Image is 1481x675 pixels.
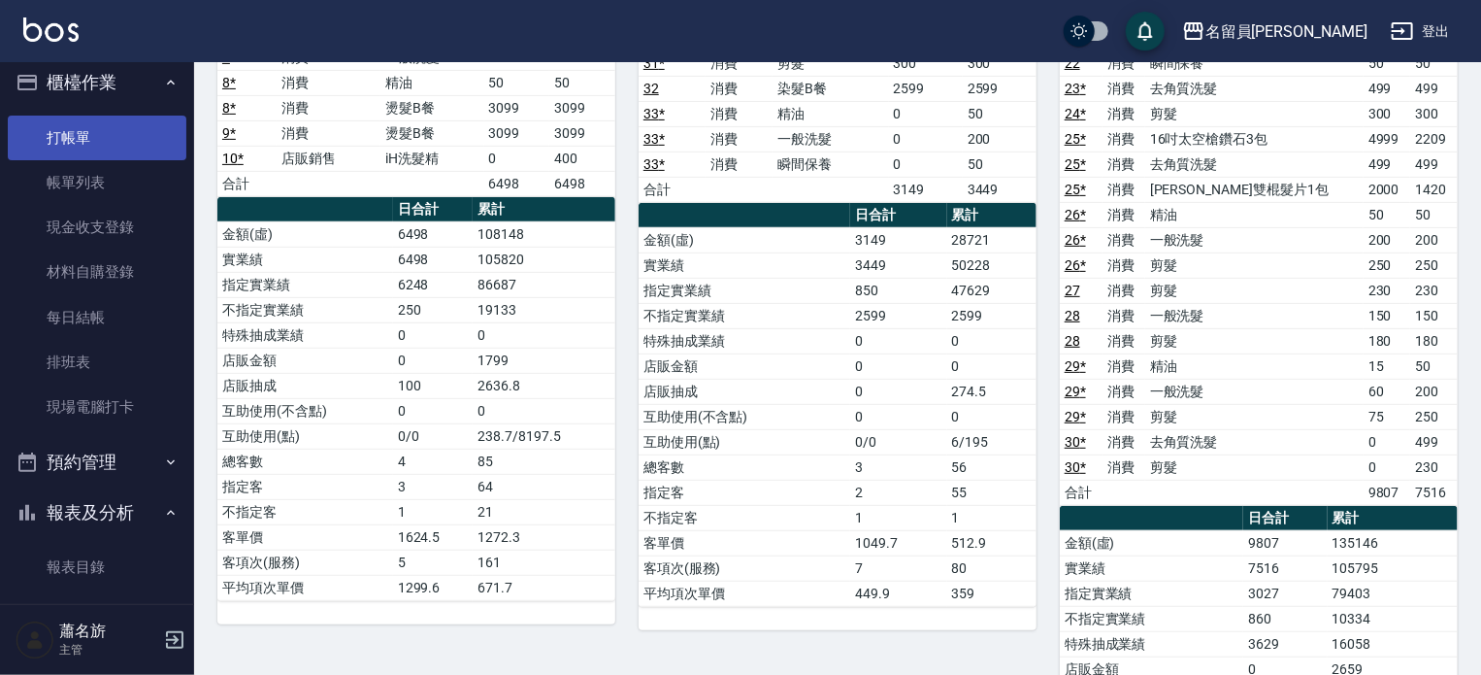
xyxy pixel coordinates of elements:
button: save [1126,12,1165,51]
td: 75 [1364,404,1410,429]
td: 860 [1243,606,1327,631]
a: 報表目錄 [8,545,186,590]
td: 1799 [473,348,615,373]
table: a dense table [217,197,615,601]
a: 28 [1065,308,1080,323]
td: 4 [393,449,474,474]
td: 金額(虛) [1060,530,1243,556]
td: 剪髮 [1145,101,1364,126]
td: 瞬間保養 [773,152,889,177]
td: 2636.8 [473,373,615,398]
td: 消費 [1103,379,1145,404]
td: 0 [1364,455,1410,480]
td: 精油 [380,70,484,95]
th: 累計 [1328,506,1458,531]
td: 1624.5 [393,524,474,550]
td: 6/195 [947,429,1037,455]
td: 47629 [947,278,1037,303]
td: 消費 [277,120,380,146]
td: 1299.6 [393,575,474,600]
td: 100 [393,373,474,398]
td: 1049.7 [850,530,947,556]
td: 指定實業績 [217,272,393,297]
td: 7516 [1410,480,1458,505]
td: 300 [1364,101,1410,126]
td: 28721 [947,227,1037,253]
td: 3027 [1243,581,1327,606]
td: 不指定實業績 [639,303,850,328]
td: 瞬間保養 [1145,51,1364,76]
td: 染髮B餐 [773,76,889,101]
td: 161 [473,550,615,575]
td: 6498 [484,171,550,196]
td: 50228 [947,253,1037,278]
td: 50 [1364,51,1410,76]
td: 實業績 [639,253,850,278]
td: 250 [1410,404,1458,429]
th: 日合計 [393,197,474,222]
td: 燙髮B餐 [380,120,484,146]
a: 材料自購登錄 [8,250,186,294]
td: 消費 [1103,429,1145,455]
td: 客項次(服務) [639,556,850,581]
td: 客單價 [639,530,850,556]
td: 消費 [1103,404,1145,429]
td: 200 [963,126,1037,152]
td: 499 [1364,152,1410,177]
td: 0 [850,404,947,429]
td: 消費 [1103,51,1145,76]
td: 250 [1410,253,1458,278]
div: 名留員[PERSON_NAME] [1205,19,1367,44]
td: 剪髮 [1145,455,1364,480]
td: 剪髮 [1145,328,1364,354]
td: 店販金額 [217,348,393,373]
td: 0 [850,354,947,379]
td: 150 [1364,303,1410,328]
th: 累計 [947,203,1037,228]
td: 499 [1410,429,1458,455]
td: 消費 [1103,177,1145,202]
td: 6498 [393,221,474,247]
td: 671.7 [473,575,615,600]
button: 櫃檯作業 [8,57,186,108]
td: 55 [947,480,1037,505]
td: 消費 [1103,455,1145,480]
td: 2 [850,480,947,505]
td: 不指定客 [639,505,850,530]
td: 79403 [1328,581,1458,606]
th: 累計 [473,197,615,222]
td: 50 [1410,202,1458,227]
td: 消費 [706,51,773,76]
th: 日合計 [850,203,947,228]
td: 80 [947,556,1037,581]
td: 9807 [1364,480,1410,505]
td: 金額(虛) [217,221,393,247]
td: 2599 [963,76,1037,101]
td: 230 [1364,278,1410,303]
td: 200 [1410,227,1458,253]
td: 精油 [773,101,889,126]
td: 300 [963,51,1037,76]
h5: 蕭名旂 [59,622,158,641]
td: 消費 [277,70,380,95]
td: 0 [1364,429,1410,455]
td: 消費 [706,126,773,152]
td: 50 [963,101,1037,126]
a: 22 [1065,55,1080,71]
td: 不指定客 [217,499,393,524]
td: 7516 [1243,556,1327,581]
td: 消費 [706,76,773,101]
td: 86687 [473,272,615,297]
td: 64 [473,474,615,499]
th: 日合計 [1243,506,1327,531]
td: 消費 [1103,253,1145,278]
td: 2599 [889,76,963,101]
td: 消費 [1103,278,1145,303]
td: 總客數 [217,449,393,474]
td: 一般洗髮 [773,126,889,152]
td: 平均項次單價 [639,581,850,606]
td: 0 [947,328,1037,354]
td: 1 [393,499,474,524]
td: 特殊抽成業績 [639,328,850,354]
td: 消費 [1103,354,1145,379]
